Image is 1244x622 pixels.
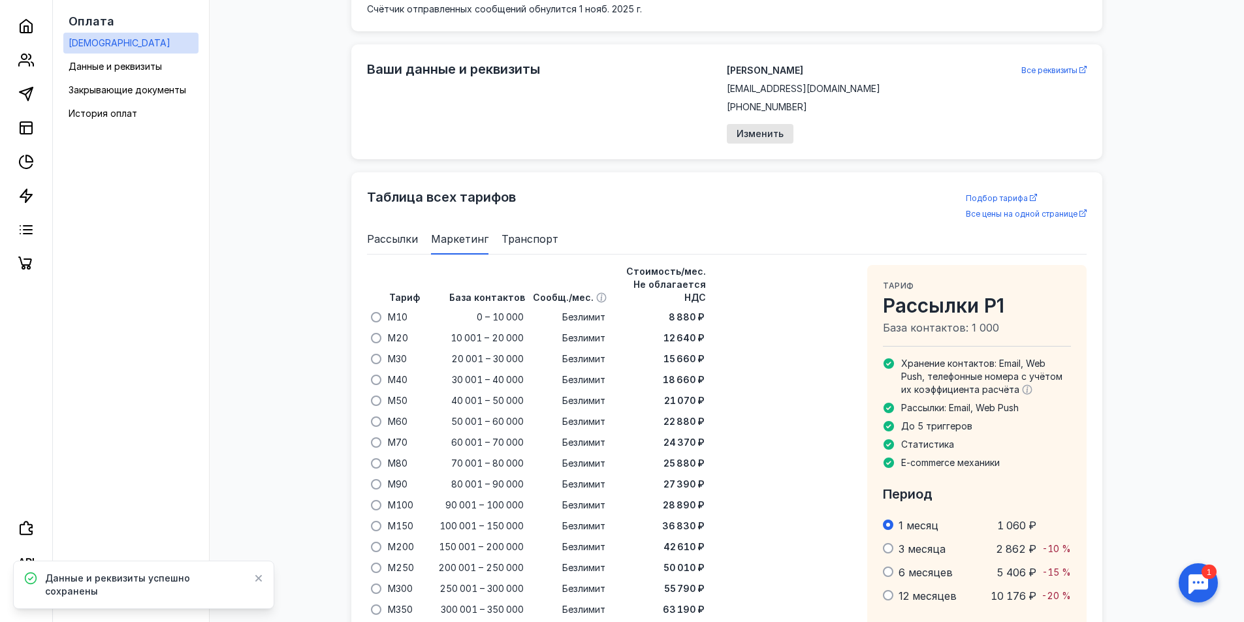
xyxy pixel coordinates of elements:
a: Данные и реквизиты [63,56,199,77]
span: 55 790 ₽ [664,582,705,595]
span: Транспорт [502,231,558,247]
span: 90 001 – 100 000 [445,499,524,512]
span: 50 010 ₽ [663,561,705,574]
span: Безлимит [562,373,605,386]
span: 18 660 ₽ [663,373,705,386]
span: 3 месяца [899,542,946,555]
span: 20 001 – 30 000 [451,352,524,365]
span: [DEMOGRAPHIC_DATA] [69,37,170,48]
span: Безлимит [562,478,605,491]
span: 42 610 ₽ [663,540,705,553]
span: -20 % [1042,590,1071,601]
span: 1 060 ₽ [997,519,1036,532]
span: M90 [388,478,407,491]
span: Таблица всех тарифов [367,189,516,205]
span: Закрывающие документы [69,84,186,95]
span: 22 880 ₽ [663,415,705,428]
span: M100 [388,499,413,512]
span: Безлимит [562,436,605,449]
span: 150 001 – 200 000 [439,540,524,553]
span: Безлимит [562,332,605,345]
span: 40 001 – 50 000 [451,394,524,407]
span: Рассылки [367,231,418,247]
span: [PERSON_NAME] [727,64,880,77]
a: Все цены на одной странице [966,208,1087,221]
span: 21 070 ₽ [664,394,705,407]
span: 27 390 ₽ [663,478,705,491]
span: 10 001 – 20 000 [451,332,524,345]
span: 15 660 ₽ [663,352,705,365]
span: 0 – 10 000 [477,311,524,324]
span: История оплат [69,108,137,119]
span: Безлимит [562,311,605,324]
a: [DEMOGRAPHIC_DATA] [63,33,199,54]
span: 12 месяцев [899,589,957,602]
span: Все цены на одной странице [966,209,1077,219]
span: M250 [388,561,414,574]
span: 5 406 ₽ [997,566,1036,579]
span: Сообщ./мес. [533,292,594,303]
span: 80 001 – 90 000 [451,478,524,491]
span: Оплата [69,14,114,28]
span: До 5 триггеров [901,420,972,431]
span: Тариф [389,292,420,303]
span: Безлимит [562,415,605,428]
span: M40 [388,373,407,386]
span: Маркетинг [431,231,488,247]
span: Безлимит [562,603,605,616]
span: 25 880 ₽ [663,457,705,470]
span: 6 месяцев [899,566,953,579]
span: -10 % [1042,543,1071,554]
span: Безлимит [562,457,605,470]
span: База контактов: 1 000 [883,320,1071,335]
span: M60 [388,415,407,428]
span: 100 001 – 150 000 [439,520,524,533]
span: -15 % [1042,567,1071,578]
span: [PHONE_NUMBER] [727,101,880,114]
span: 60 001 – 70 000 [451,436,524,449]
span: 24 370 ₽ [663,436,705,449]
span: [EMAIL_ADDRESS][DOMAIN_NAME] [727,82,880,95]
span: 2 862 ₽ [996,542,1036,555]
button: Изменить [727,124,793,144]
span: 250 001 – 300 000 [439,582,524,595]
span: Все реквизиты [1021,65,1077,75]
span: M10 [388,311,407,324]
span: M20 [388,332,408,345]
span: M80 [388,457,407,470]
span: 300 001 – 350 000 [441,603,524,616]
span: M70 [388,436,407,449]
span: Ваши данные и реквизиты [367,61,540,77]
a: Подбор тарифа [966,192,1087,205]
span: Рассылки P1 [883,294,1071,317]
span: Безлимит [562,499,605,512]
span: 200 001 – 250 000 [438,561,524,574]
span: Безлимит [562,582,605,595]
span: 70 001 – 80 000 [451,457,524,470]
span: Период [883,486,933,502]
a: Закрывающие документы [63,80,199,101]
span: 1 месяц [899,519,938,532]
span: 63 190 ₽ [663,603,705,616]
span: 30 001 – 40 000 [452,373,524,386]
span: M300 [388,582,413,595]
span: 28 890 ₽ [663,499,705,512]
span: M50 [388,394,407,407]
span: 12 640 ₽ [663,332,705,345]
span: Безлимит [562,394,605,407]
a: История оплат [63,103,199,124]
span: E-commerce механики [901,457,1000,468]
span: 8 880 ₽ [669,311,705,324]
span: Безлимит [562,561,605,574]
a: Все реквизиты [1021,65,1087,75]
span: M200 [388,540,414,553]
span: Данные и реквизиты [69,61,162,72]
span: 36 830 ₽ [662,520,705,533]
span: Счётчик отправленных сообщений обнулится 1 нояб. 2025 г. [367,3,642,14]
span: Рассылки: Email, Web Push [901,402,1019,413]
span: M350 [388,603,413,616]
span: База контактов [449,292,525,303]
span: M30 [388,352,407,365]
span: Безлимит [562,520,605,533]
span: 50 001 – 60 000 [451,415,524,428]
